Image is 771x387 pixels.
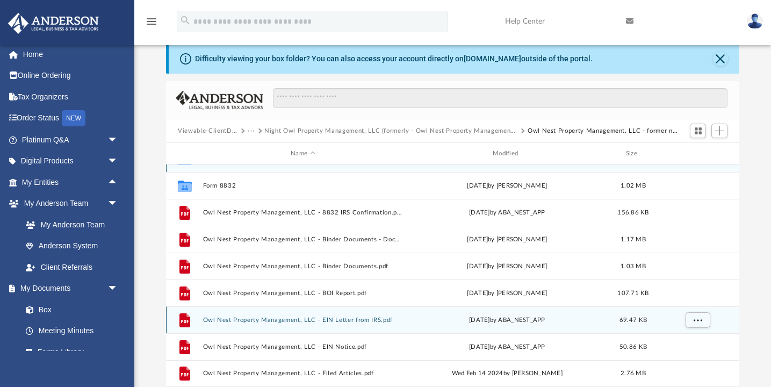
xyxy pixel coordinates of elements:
[8,129,134,150] a: Platinum Q&Aarrow_drop_down
[713,51,728,66] button: Close
[407,235,607,245] div: [DATE] by [PERSON_NAME]
[621,263,646,269] span: 1.03 MB
[8,171,134,193] a: My Entitiesarrow_drop_up
[203,343,403,350] button: Owl Nest Property Management, LLC - EIN Notice.pdf
[621,183,646,189] span: 1.02 MB
[8,107,134,130] a: Order StatusNEW
[407,181,607,191] div: [DATE] by [PERSON_NAME]
[407,369,607,378] div: Wed Feb 14 2024 by [PERSON_NAME]
[15,214,124,235] a: My Anderson Team
[145,15,158,28] i: menu
[107,129,129,151] span: arrow_drop_down
[203,317,403,324] button: Owl Nest Property Management, LLC - EIN Letter from IRS.pdf
[618,290,649,296] span: 107.71 KB
[15,320,129,342] a: Meeting Minutes
[178,126,238,136] button: Viewable-ClientDocs
[747,13,763,29] img: User Pic
[407,208,607,218] div: [DATE] by ABA_NEST_APP
[612,149,655,159] div: Size
[15,256,129,278] a: Client Referrals
[107,150,129,173] span: arrow_drop_down
[8,86,134,107] a: Tax Organizers
[203,149,402,159] div: Name
[8,65,134,87] a: Online Ordering
[619,317,647,323] span: 69.47 KB
[203,263,403,270] button: Owl Nest Property Management, LLC - Binder Documents.pdf
[248,126,255,136] button: ···
[464,54,521,63] a: [DOMAIN_NAME]
[8,44,134,65] a: Home
[264,126,518,136] button: Night Owl Property Management​, LLC (formerly - Owl Nest Property Management, LLC)
[8,278,129,299] a: My Documentsarrow_drop_down
[203,290,403,297] button: Owl Nest Property Management, LLC - BOI Report.pdf
[107,278,129,300] span: arrow_drop_down
[15,299,124,320] a: Box
[145,20,158,28] a: menu
[166,164,739,387] div: grid
[203,370,403,377] button: Owl Nest Property Management, LLC - Filed Articles.pdf
[203,182,403,189] button: Form 8832
[8,150,134,172] a: Digital Productsarrow_drop_down
[690,124,706,139] button: Switch to Grid View
[107,171,129,193] span: arrow_drop_up
[15,341,124,363] a: Forms Library
[711,124,727,139] button: Add
[407,342,607,352] div: [DATE] by ABA_NEST_APP
[203,209,403,216] button: Owl Nest Property Management, LLC - 8832 IRS Confirmation.pdf
[171,149,198,159] div: id
[619,344,647,350] span: 50.86 KB
[195,53,593,64] div: Difficulty viewing your box folder? You can also access your account directly on outside of the p...
[407,289,607,298] div: [DATE] by [PERSON_NAME]
[618,210,649,216] span: 156.86 KB
[407,316,607,325] div: [DATE] by ABA_NEST_APP
[107,193,129,215] span: arrow_drop_down
[203,236,403,243] button: Owl Nest Property Management, LLC - Binder Documents - DocuSigned.pdf
[621,236,646,242] span: 1.17 MB
[407,149,607,159] div: Modified
[5,13,102,34] img: Anderson Advisors Platinum Portal
[660,149,735,159] div: id
[62,110,85,126] div: NEW
[179,15,191,26] i: search
[621,370,646,376] span: 2.76 MB
[407,262,607,271] div: [DATE] by [PERSON_NAME]
[273,88,727,109] input: Search files and folders
[15,235,129,257] a: Anderson System
[8,193,129,214] a: My Anderson Teamarrow_drop_down
[686,312,710,328] button: More options
[528,126,678,136] button: Owl Nest Property Management, LLC - former name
